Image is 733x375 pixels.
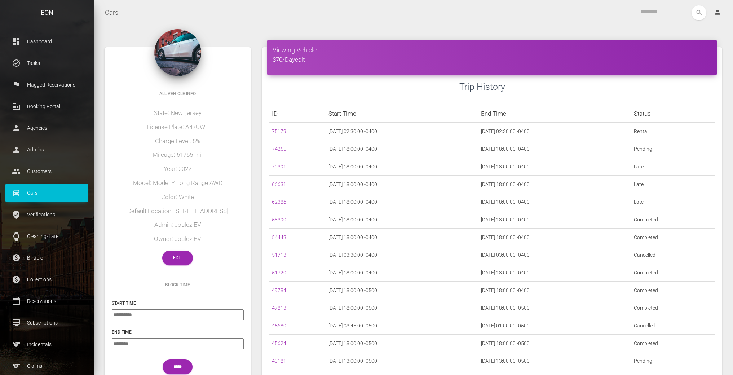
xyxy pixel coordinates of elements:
th: ID [269,105,326,123]
a: task_alt Tasks [5,54,88,72]
button: search [692,5,706,20]
td: [DATE] 18:00:00 -0500 [326,282,478,299]
td: Completed [631,229,715,246]
a: card_membership Subscriptions [5,314,88,332]
td: [DATE] 18:00:00 -0400 [478,282,631,299]
h3: Trip History [459,80,715,93]
p: Tasks [11,58,83,69]
p: Dashboard [11,36,83,47]
a: people Customers [5,162,88,180]
td: [DATE] 18:00:00 -0400 [326,229,478,246]
p: Cleaning/Late [11,231,83,242]
a: 75179 [272,128,286,134]
p: Reservations [11,296,83,306]
a: 43181 [272,358,286,364]
a: person Admins [5,141,88,159]
td: [DATE] 01:00:00 -0500 [478,317,631,335]
a: 51713 [272,252,286,258]
a: sports Incidentals [5,335,88,353]
td: Completed [631,264,715,282]
a: 62386 [272,199,286,205]
td: [DATE] 18:00:00 -0400 [326,158,478,176]
h4: Viewing Vehicle [273,45,711,54]
td: [DATE] 13:00:00 -0500 [478,352,631,370]
td: Late [631,176,715,193]
p: Claims [11,361,83,371]
a: paid Billable [5,249,88,267]
td: [DATE] 18:00:00 -0500 [326,335,478,352]
h5: Default Location: [STREET_ADDRESS] [112,207,244,216]
p: Subscriptions [11,317,83,328]
td: Completed [631,282,715,299]
img: 168.jpg [154,29,201,76]
p: Customers [11,166,83,177]
h6: Start Time [112,300,244,306]
td: [DATE] 18:00:00 -0400 [478,140,631,158]
td: [DATE] 03:00:00 -0400 [478,246,631,264]
td: [DATE] 18:00:00 -0500 [478,335,631,352]
a: person Agencies [5,119,88,137]
h5: Owner: Joulez EV [112,235,244,243]
td: [DATE] 18:00:00 -0500 [326,299,478,317]
p: Booking Portal [11,101,83,112]
td: Cancelled [631,317,715,335]
a: 66631 [272,181,286,187]
td: [DATE] 18:00:00 -0400 [478,193,631,211]
td: [DATE] 02:30:00 -0400 [478,123,631,140]
a: 70391 [272,164,286,169]
a: Edit [162,251,193,265]
td: Rental [631,123,715,140]
p: Verifications [11,209,83,220]
h5: Year: 2022 [112,165,244,173]
td: [DATE] 18:00:00 -0400 [326,211,478,229]
h5: Mileage: 61765 mi. [112,151,244,159]
a: 58390 [272,217,286,222]
h6: Block Time [112,282,244,288]
a: verified_user Verifications [5,206,88,224]
h5: State: New_jersey [112,109,244,118]
td: [DATE] 03:45:00 -0500 [326,317,478,335]
td: [DATE] 13:00:00 -0500 [326,352,478,370]
td: Cancelled [631,246,715,264]
td: Completed [631,211,715,229]
h5: License Plate: A47UWL [112,123,244,132]
a: 49784 [272,287,286,293]
th: Start Time [326,105,478,123]
p: Flagged Reservations [11,79,83,90]
td: [DATE] 03:30:00 -0400 [326,246,478,264]
td: Pending [631,140,715,158]
a: sports Claims [5,357,88,375]
p: Billable [11,252,83,263]
td: [DATE] 18:00:00 -0500 [478,299,631,317]
td: [DATE] 18:00:00 -0400 [478,229,631,246]
a: 45624 [272,340,286,346]
h6: End Time [112,329,244,335]
p: Agencies [11,123,83,133]
a: 47813 [272,305,286,311]
td: [DATE] 18:00:00 -0400 [478,158,631,176]
a: Cars [105,4,118,22]
h5: Charge Level: 8% [112,137,244,146]
a: flag Flagged Reservations [5,76,88,94]
td: [DATE] 18:00:00 -0400 [326,140,478,158]
th: End Time [478,105,631,123]
td: [DATE] 18:00:00 -0400 [478,211,631,229]
h5: Color: White [112,193,244,202]
p: Cars [11,187,83,198]
h5: Admin: Joulez EV [112,221,244,229]
td: Pending [631,352,715,370]
p: Admins [11,144,83,155]
a: 51720 [272,270,286,275]
a: 54443 [272,234,286,240]
a: calendar_today Reservations [5,292,88,310]
td: [DATE] 18:00:00 -0400 [478,176,631,193]
td: [DATE] 18:00:00 -0400 [326,193,478,211]
a: paid Collections [5,270,88,288]
th: Status [631,105,715,123]
a: 74255 [272,146,286,152]
td: [DATE] 02:30:00 -0400 [326,123,478,140]
a: 45680 [272,323,286,328]
i: person [714,9,721,16]
a: person [708,5,728,20]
